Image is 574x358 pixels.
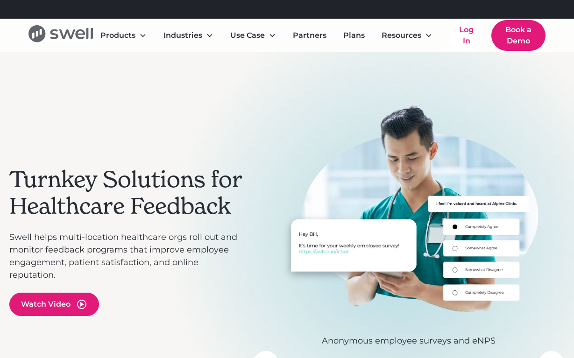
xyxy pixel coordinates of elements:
div: Resources [374,26,440,45]
div: 3 of 3 [253,105,565,347]
div: Industries [163,30,202,41]
div: Resources [382,30,421,41]
a: open lightbox [9,293,99,316]
div: Watch Video [21,299,71,310]
div: Industries [156,26,221,45]
div: Products [93,26,154,45]
a: Partners [285,26,334,45]
a: Log In [449,21,484,50]
div: Products [100,30,135,41]
div: Use Case [230,30,265,41]
div: Use Case [223,26,283,45]
h2: Turnkey Solutions for Healthcare Feedback [9,166,243,220]
a: Book a Demo [491,20,546,51]
p: Anonymous employee surveys and eNPS [253,335,565,347]
p: Swell helps multi-location healthcare orgs roll out and monitor feedback programs that improve em... [9,231,243,281]
a: home [28,25,92,45]
a: Plans [336,26,372,45]
iframe: Chat Widget [410,257,574,358]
